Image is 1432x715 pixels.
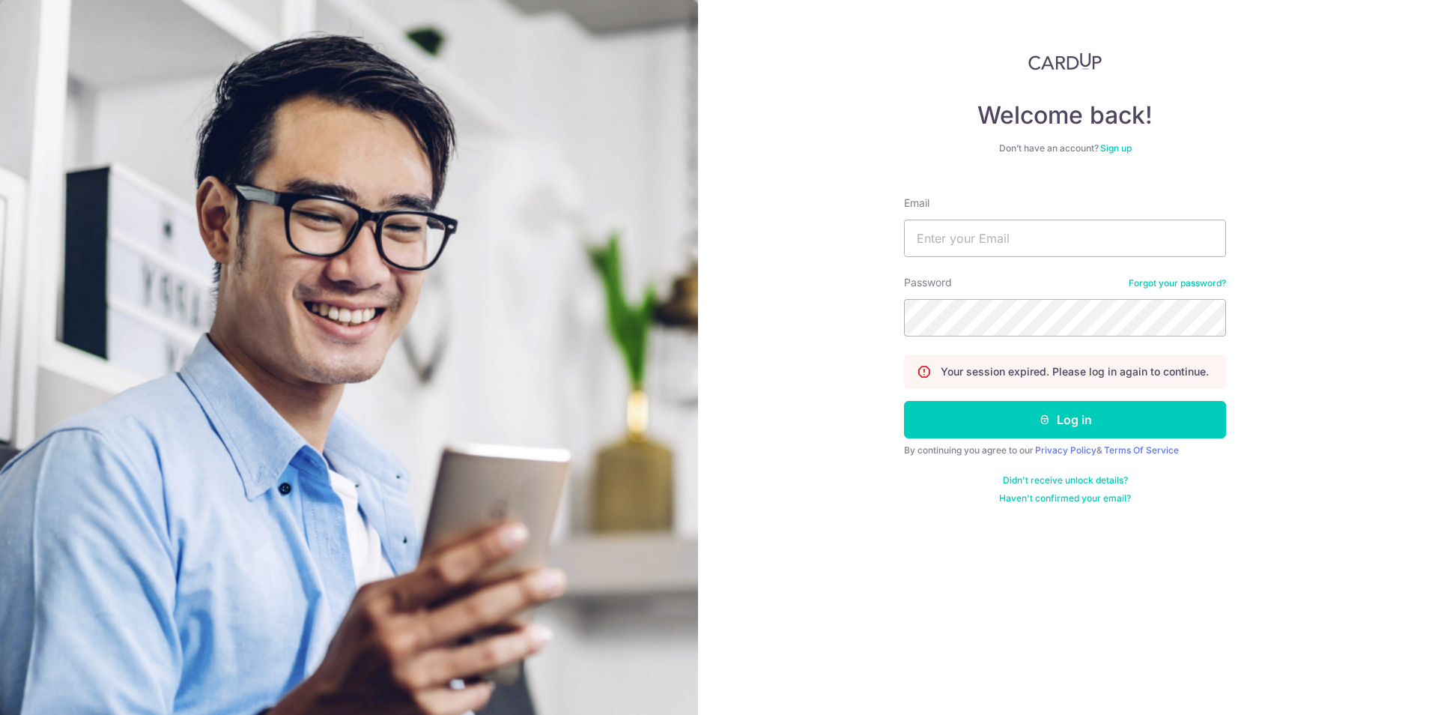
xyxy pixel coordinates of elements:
a: Terms Of Service [1104,444,1179,456]
div: Don’t have an account? [904,142,1226,154]
a: Forgot your password? [1129,277,1226,289]
input: Enter your Email [904,220,1226,257]
button: Log in [904,401,1226,438]
p: Your session expired. Please log in again to continue. [941,364,1209,379]
img: CardUp Logo [1028,52,1102,70]
div: By continuing you agree to our & [904,444,1226,456]
a: Privacy Policy [1035,444,1096,456]
a: Haven't confirmed your email? [999,492,1131,504]
a: Sign up [1100,142,1132,154]
a: Didn't receive unlock details? [1003,474,1128,486]
label: Password [904,275,952,290]
label: Email [904,196,929,211]
h4: Welcome back! [904,100,1226,130]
